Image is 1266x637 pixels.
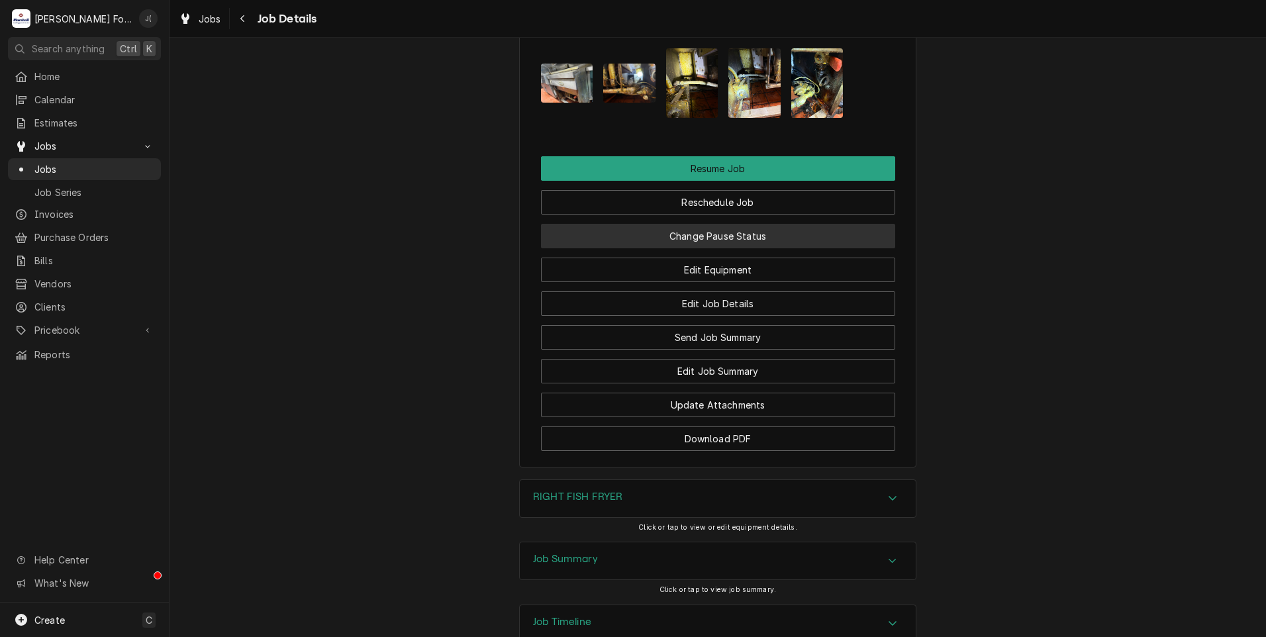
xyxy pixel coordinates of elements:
[199,12,221,26] span: Jobs
[541,190,895,215] button: Reschedule Job
[34,70,154,83] span: Home
[12,9,30,28] div: Marshall Food Equipment Service's Avatar
[34,207,154,221] span: Invoices
[520,480,916,517] button: Accordion Details Expand Trigger
[146,613,152,627] span: C
[541,64,593,103] img: 1sqYcJsgT6urBb2fesNu
[519,542,916,580] div: Job Summary
[34,614,65,626] span: Create
[34,576,153,590] span: What's New
[541,359,895,383] button: Edit Job Summary
[34,254,154,268] span: Bills
[34,348,154,362] span: Reports
[8,158,161,180] a: Jobs
[659,585,776,594] span: Click or tap to view job summary.
[8,296,161,318] a: Clients
[34,139,134,153] span: Jobs
[638,523,797,532] span: Click or tap to view or edit equipment details.
[34,553,153,567] span: Help Center
[520,542,916,579] div: Accordion Header
[541,258,895,282] button: Edit Equipment
[8,250,161,271] a: Bills
[541,156,895,181] div: Button Group Row
[34,93,154,107] span: Calendar
[541,325,895,350] button: Send Job Summary
[533,491,623,503] h3: RIGHT FISH FRYER
[232,8,254,29] button: Navigate back
[519,479,916,518] div: RIGHT FISH FRYER
[8,66,161,87] a: Home
[541,282,895,316] div: Button Group Row
[8,572,161,594] a: Go to What's New
[541,25,895,128] div: Attachments
[541,291,895,316] button: Edit Job Details
[34,162,154,176] span: Jobs
[8,89,161,111] a: Calendar
[541,38,895,128] span: Attachments
[520,542,916,579] button: Accordion Details Expand Trigger
[541,181,895,215] div: Button Group Row
[34,116,154,130] span: Estimates
[120,42,137,56] span: Ctrl
[8,226,161,248] a: Purchase Orders
[139,9,158,28] div: Jeff Debigare (109)'s Avatar
[541,316,895,350] div: Button Group Row
[541,417,895,451] div: Button Group Row
[8,37,161,60] button: Search anythingCtrlK
[791,48,844,118] img: HpBooP9kQzKo9YxC3p5g
[603,64,656,103] img: 7BPHKbWsRSyZzmVowqvg
[666,48,718,118] img: WrkPeZGSOafaxcwxQafn
[541,426,895,451] button: Download PDF
[541,156,895,181] button: Resume Job
[520,480,916,517] div: Accordion Header
[34,277,154,291] span: Vendors
[139,9,158,28] div: J(
[728,48,781,118] img: ENVoIs4SzPqb7ou347Eg
[254,10,317,28] span: Job Details
[12,9,30,28] div: M
[34,185,154,199] span: Job Series
[541,215,895,248] div: Button Group Row
[541,350,895,383] div: Button Group Row
[34,300,154,314] span: Clients
[533,616,591,628] h3: Job Timeline
[8,549,161,571] a: Go to Help Center
[32,42,105,56] span: Search anything
[8,181,161,203] a: Job Series
[34,230,154,244] span: Purchase Orders
[8,203,161,225] a: Invoices
[8,135,161,157] a: Go to Jobs
[8,273,161,295] a: Vendors
[173,8,226,30] a: Jobs
[541,224,895,248] button: Change Pause Status
[34,12,132,26] div: [PERSON_NAME] Food Equipment Service
[34,323,134,337] span: Pricebook
[8,344,161,366] a: Reports
[146,42,152,56] span: K
[541,248,895,282] div: Button Group Row
[533,553,598,565] h3: Job Summary
[8,112,161,134] a: Estimates
[541,393,895,417] button: Update Attachments
[8,319,161,341] a: Go to Pricebook
[541,383,895,417] div: Button Group Row
[541,156,895,451] div: Button Group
